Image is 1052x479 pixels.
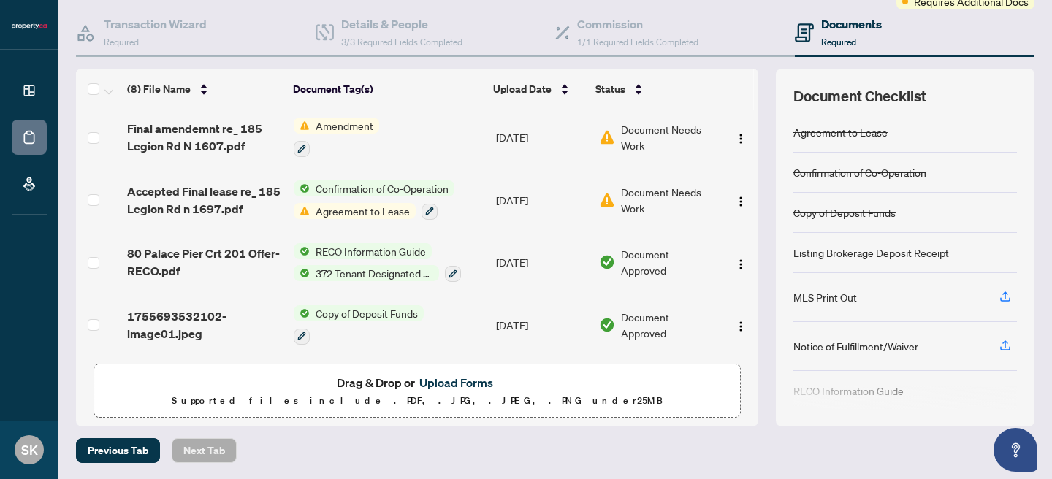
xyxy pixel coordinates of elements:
button: Logo [729,250,752,274]
td: [DATE] [490,231,593,294]
img: Status Icon [294,203,310,219]
img: Status Icon [294,305,310,321]
span: 80 Palace Pier Crt 201 Offer- RECO.pdf [127,245,282,280]
img: Logo [735,133,747,145]
span: Confirmation of Co-Operation [310,180,454,196]
span: Drag & Drop or [337,373,498,392]
td: [DATE] [490,106,593,169]
img: Status Icon [294,243,310,259]
th: (8) File Name [121,69,287,110]
img: Document Status [599,129,615,145]
img: Status Icon [294,265,310,281]
span: Final amendemnt re_ 185 Legion Rd N 1607.pdf [127,120,282,155]
button: Status IconCopy of Deposit Funds [294,305,424,345]
img: Document Status [599,254,615,270]
div: RECO Information Guide [793,383,904,399]
h4: Transaction Wizard [104,15,207,33]
span: Document Approved [621,309,716,341]
span: Accepted Final lease re_ 185 Legion Rd n 1697.pdf [127,183,282,218]
button: Logo [729,126,752,149]
button: Previous Tab [76,438,160,463]
img: Logo [735,258,747,270]
button: Open asap [994,428,1037,472]
span: Drag & Drop orUpload FormsSupported files include .PDF, .JPG, .JPEG, .PNG under25MB [94,364,740,418]
span: Document Needs Work [621,184,716,216]
span: Agreement to Lease [310,203,416,219]
span: 3/3 Required Fields Completed [341,37,462,47]
div: Listing Brokerage Deposit Receipt [793,245,949,261]
button: Next Tab [172,438,237,463]
div: Copy of Deposit Funds [793,204,896,221]
th: Status [590,69,717,110]
button: Status IconAmendment [294,118,379,157]
img: Logo [735,321,747,332]
span: 1755693532102-image01.jpeg [127,307,282,342]
span: Amendment [310,118,379,134]
h4: Commission [577,15,698,33]
div: Notice of Fulfillment/Waiver [793,338,918,354]
td: [DATE] [490,169,593,231]
img: Document Status [599,192,615,208]
img: logo [12,22,47,31]
th: Upload Date [487,69,590,110]
span: 372 Tenant Designated Representation Agreement with Company Schedule A [310,265,439,281]
img: Logo [735,196,747,207]
span: SK [21,440,38,460]
div: MLS Print Out [793,289,857,305]
button: Upload Forms [415,373,498,392]
span: (8) File Name [127,81,191,97]
button: Logo [729,313,752,337]
span: Document Checklist [793,86,926,107]
span: Required [821,37,856,47]
button: Status IconConfirmation of Co-OperationStatus IconAgreement to Lease [294,180,454,220]
h4: Details & People [341,15,462,33]
span: Previous Tab [88,439,148,462]
div: Agreement to Lease [793,124,888,140]
img: Document Status [599,317,615,333]
p: Supported files include .PDF, .JPG, .JPEG, .PNG under 25 MB [103,392,731,410]
img: Status Icon [294,180,310,196]
span: 1/1 Required Fields Completed [577,37,698,47]
button: Status IconRECO Information GuideStatus Icon372 Tenant Designated Representation Agreement with C... [294,243,461,283]
span: Status [595,81,625,97]
button: Logo [729,188,752,212]
span: Required [104,37,139,47]
span: Copy of Deposit Funds [310,305,424,321]
span: RECO Information Guide [310,243,432,259]
div: Confirmation of Co-Operation [793,164,926,180]
img: Status Icon [294,118,310,134]
span: Document Needs Work [621,121,716,153]
span: Document Approved [621,246,716,278]
td: [DATE] [490,294,593,356]
h4: Documents [821,15,882,33]
th: Document Tag(s) [287,69,487,110]
span: Upload Date [493,81,552,97]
